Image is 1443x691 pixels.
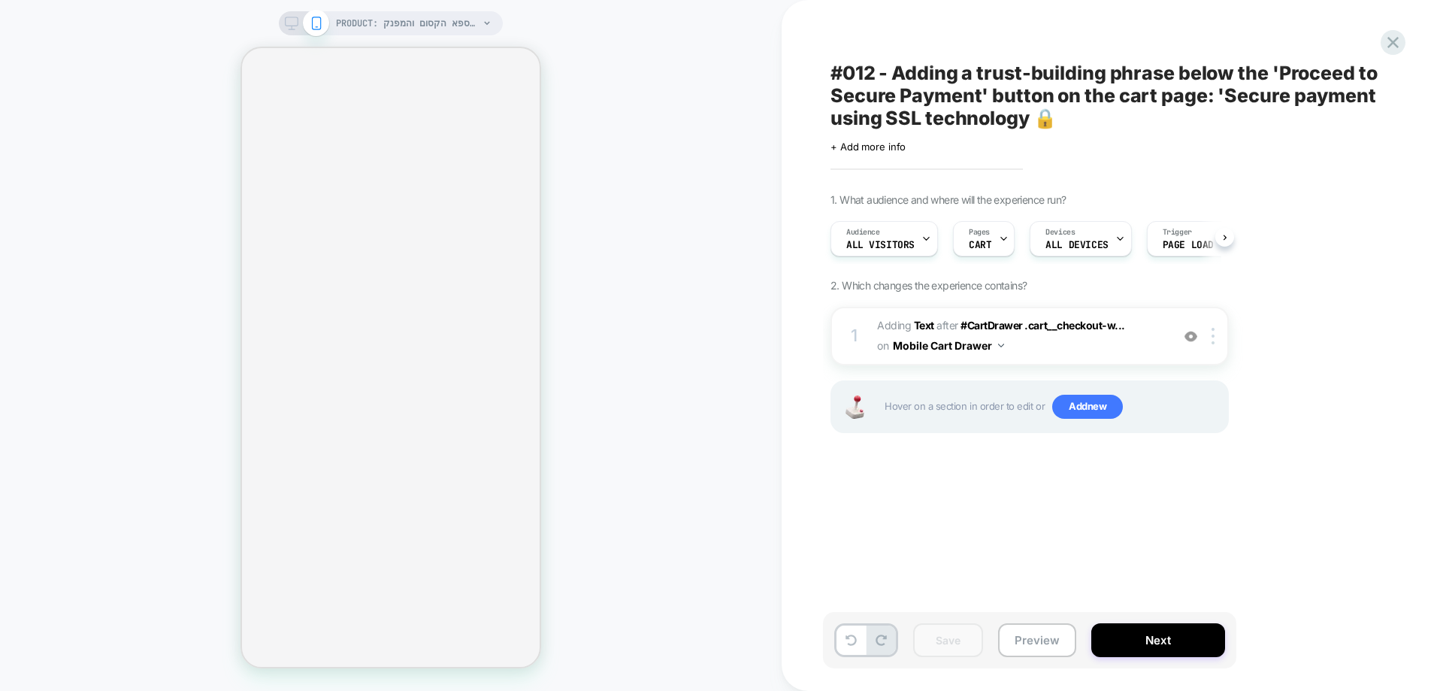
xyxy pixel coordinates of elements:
span: 2. Which changes the experience contains? [830,279,1027,292]
span: AFTER [936,319,958,332]
img: close [1212,328,1215,344]
span: Page Load [1163,240,1214,250]
span: All Visitors [846,240,915,250]
span: on [877,336,888,355]
span: Pages [969,227,990,238]
div: 1 [847,321,862,351]
span: PRODUCT: חבילות במתחם הספא הקסום והמפנק [GEOGRAPHIC_DATA] נשר [nesher] [336,11,479,35]
button: Preview [998,623,1076,657]
span: + Add more info [830,141,906,153]
button: Next [1091,623,1225,657]
span: Adding [877,319,934,332]
span: #CartDrawer .cart__checkout-w... [960,319,1125,332]
button: Mobile Cart Drawer [893,335,1004,356]
span: Devices [1045,227,1075,238]
img: Joystick [839,396,870,419]
span: Audience [846,227,880,238]
span: ALL DEVICES [1045,240,1108,250]
span: Trigger [1163,227,1192,238]
span: #012 - Adding a trust-building phrase below the 'Proceed to Secure Payment' button on the cart pa... [830,62,1379,129]
span: Hover on a section in order to edit or [885,395,1220,419]
span: 1. What audience and where will the experience run? [830,193,1066,206]
span: Add new [1052,395,1123,419]
span: CART [969,240,991,250]
img: crossed eye [1184,330,1197,343]
b: Text [914,319,934,332]
button: Save [913,623,983,657]
img: down arrow [998,344,1004,347]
